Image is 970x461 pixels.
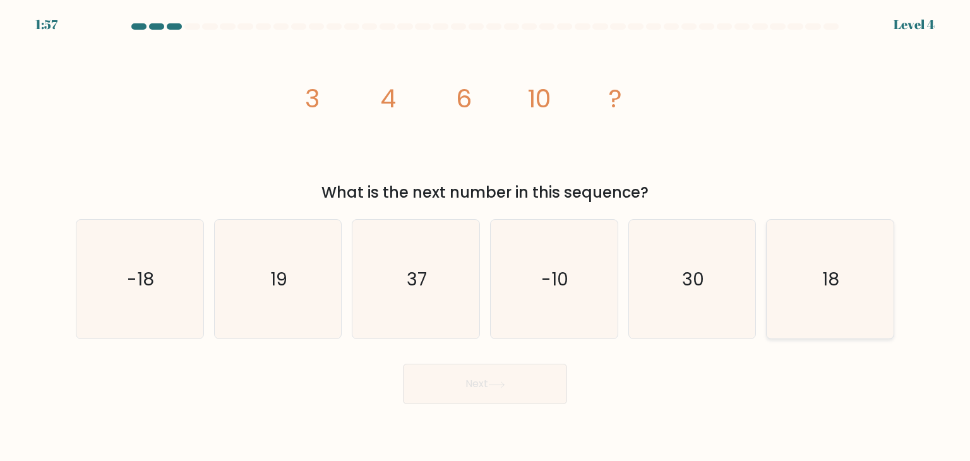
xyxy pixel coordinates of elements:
[83,181,887,204] div: What is the next number in this sequence?
[407,266,428,292] text: 37
[542,266,569,292] text: -10
[894,15,935,34] div: Level 4
[527,81,551,116] tspan: 10
[456,81,472,116] tspan: 6
[128,266,155,292] text: -18
[35,15,57,34] div: 1:57
[380,81,396,116] tspan: 4
[305,81,320,116] tspan: 3
[403,364,567,404] button: Next
[682,266,704,292] text: 30
[609,81,622,116] tspan: ?
[823,266,840,292] text: 18
[270,266,287,292] text: 19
